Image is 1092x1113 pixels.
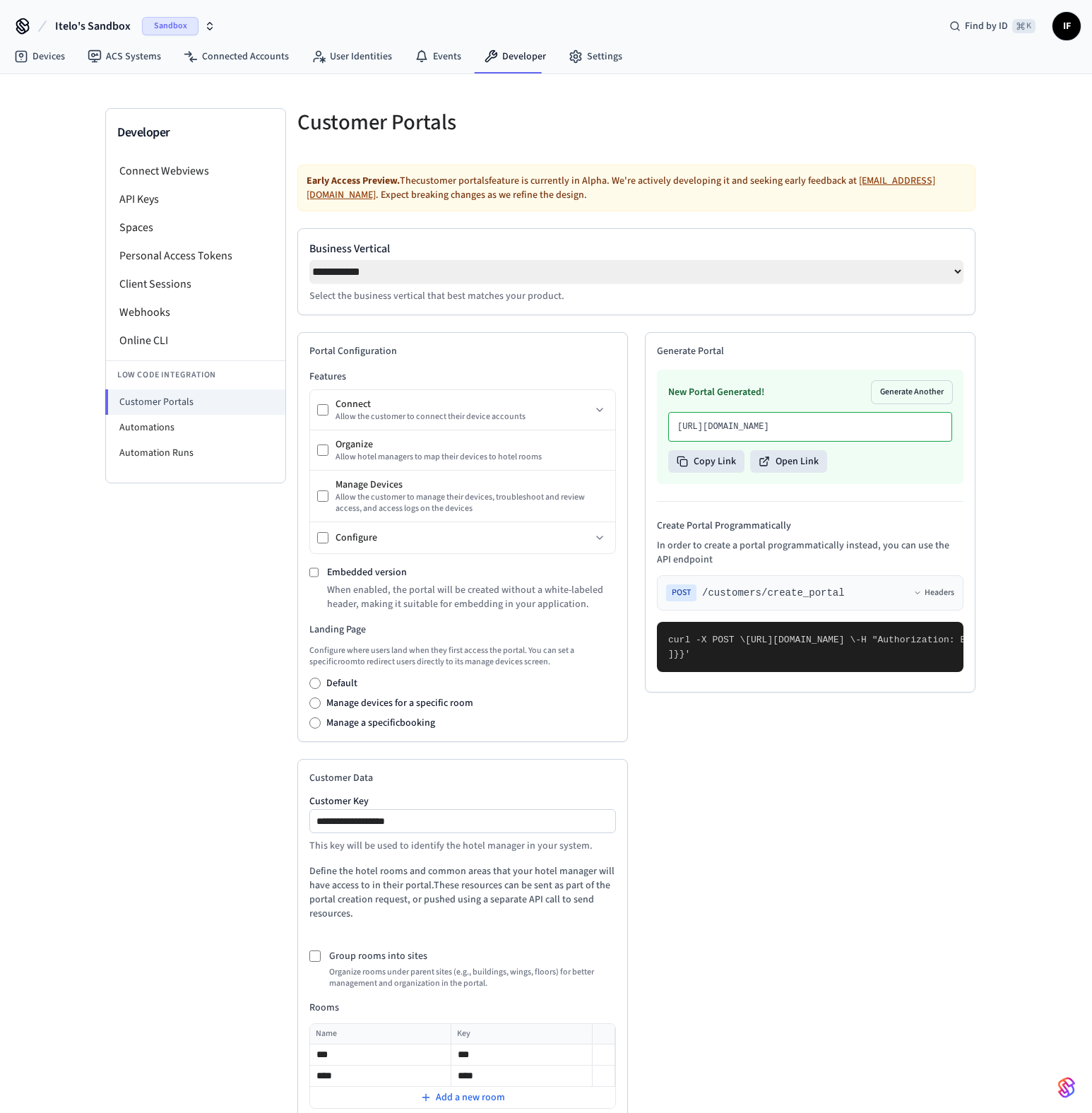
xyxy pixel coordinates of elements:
[668,385,764,399] h3: New Portal Generated!
[3,44,76,69] a: Devices
[117,123,274,143] h3: Developer
[326,716,435,730] label: Manage a specific booking
[336,492,608,514] div: Allow the customer to manage their devices, troubleshoot and review access, and access logs on th...
[657,519,963,533] h4: Create Portal Programmatically
[657,538,963,567] p: In order to create a portal programmatically instead, you can use the API endpoint
[309,796,616,806] label: Customer Key
[668,649,674,659] span: ]
[668,450,744,473] button: Copy Link
[666,584,696,601] span: POST
[436,1090,505,1105] span: Add a new room
[307,174,400,188] strong: Early Access Preview.
[106,298,285,326] li: Webhooks
[336,531,591,545] div: Configure
[679,649,691,659] span: }'
[1052,12,1081,40] button: IF
[336,452,608,463] div: Allow hotel managers to map their devices to hotel rooms
[106,242,285,270] li: Personal Access Tokens
[106,185,285,213] li: API Keys
[309,1001,616,1015] h4: Rooms
[300,44,403,69] a: User Identities
[329,949,427,963] label: Group rooms into sites
[142,17,198,35] span: Sandbox
[106,415,285,440] li: Automations
[326,676,357,690] label: Default
[106,360,285,389] li: Low Code Integration
[336,411,591,423] div: Allow the customer to connect their device accounts
[309,623,616,637] h3: Landing Page
[657,344,963,358] h2: Generate Portal
[1058,1076,1075,1099] img: SeamLogoGradient.69752ec5.svg
[106,440,285,466] li: Automation Runs
[1054,13,1079,39] span: IF
[674,649,679,659] span: }
[310,1024,451,1044] th: Name
[1012,19,1035,33] span: ⌘ K
[336,397,591,411] div: Connect
[106,157,285,185] li: Connect Webviews
[557,44,634,69] a: Settings
[309,645,616,668] p: Configure where users land when they first access the portal. You can set a specific room to redi...
[702,586,845,600] span: /customers/create_portal
[329,967,616,989] p: Organize rooms under parent sites (e.g., buildings, wings, floors) for better management and orga...
[326,696,473,710] label: Manage devices for a specific room
[106,270,285,298] li: Client Sessions
[309,864,616,921] p: Define the hotel rooms and common areas that your hotel manager will have access to in their port...
[336,478,608,492] div: Manage Devices
[327,565,407,579] label: Embedded version
[677,421,943,432] p: [URL][DOMAIN_NAME]
[76,44,172,69] a: ACS Systems
[309,771,616,785] h2: Customer Data
[668,635,745,645] span: curl -X POST \
[309,289,963,303] p: Select the business vertical that best matches your product.
[872,381,952,404] button: Generate Another
[938,13,1047,39] div: Find by ID⌘ K
[750,450,827,473] button: Open Link
[965,19,1008,33] span: Find by ID
[106,326,285,355] li: Online CLI
[309,344,616,358] h2: Portal Configuration
[327,583,616,611] p: When enabled, the portal will be created without a white-labeled header, making it suitable for e...
[309,240,963,257] label: Business Vertical
[106,213,285,242] li: Spaces
[307,174,935,202] a: [EMAIL_ADDRESS][DOMAIN_NAME]
[451,1024,592,1044] th: Key
[403,44,473,69] a: Events
[297,108,628,137] h5: Customer Portals
[172,44,300,69] a: Connected Accounts
[105,389,285,415] li: Customer Portals
[297,165,975,211] div: The customer portals feature is currently in Alpha. We're actively developing it and seeking earl...
[55,18,131,35] span: Itelo's Sandbox
[309,370,616,384] h3: Features
[473,44,557,69] a: Developer
[309,839,616,853] p: This key will be used to identify the hotel manager in your system.
[913,587,954,599] button: Headers
[336,437,608,452] div: Organize
[745,635,855,645] span: [URL][DOMAIN_NAME] \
